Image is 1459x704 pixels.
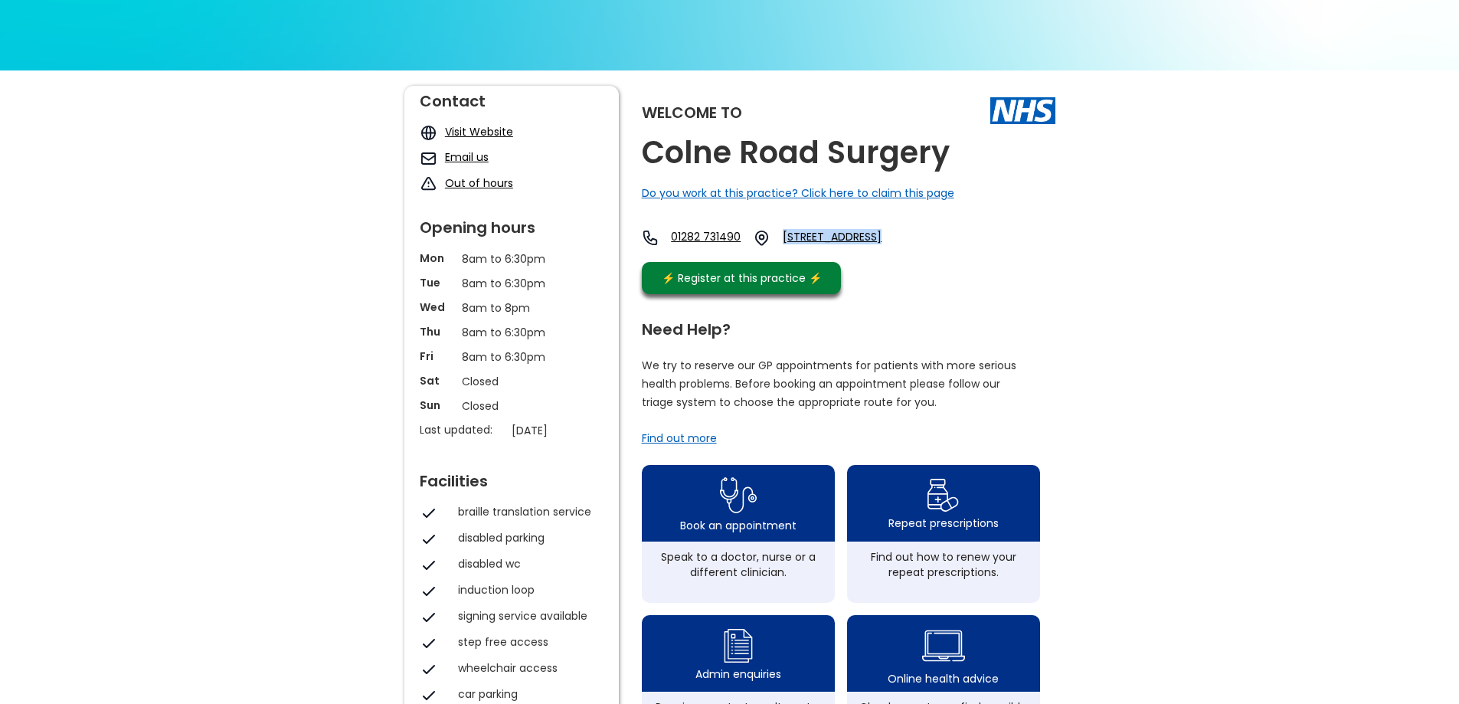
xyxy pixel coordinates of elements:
[642,465,835,603] a: book appointment icon Book an appointmentSpeak to a doctor, nurse or a different clinician.
[458,686,596,702] div: car parking
[642,229,659,247] img: telephone icon
[462,300,561,316] p: 8am to 8pm
[695,666,781,682] div: Admin enquiries
[420,398,454,413] p: Sun
[642,185,954,201] a: Do you work at this practice? Click here to claim this page
[420,300,454,315] p: Wed
[458,504,596,519] div: braille translation service
[445,175,513,191] a: Out of hours
[462,275,561,292] p: 8am to 6:30pm
[512,422,611,439] p: [DATE]
[420,324,454,339] p: Thu
[990,97,1055,123] img: The NHS logo
[420,422,504,437] p: Last updated:
[420,86,604,109] div: Contact
[445,124,513,139] a: Visit Website
[462,324,561,341] p: 8am to 6:30pm
[420,373,454,388] p: Sat
[420,250,454,266] p: Mon
[458,556,596,571] div: disabled wc
[462,398,561,414] p: Closed
[458,582,596,598] div: induction loop
[642,262,841,294] a: ⚡️ Register at this practice ⚡️
[420,124,437,142] img: globe icon
[420,212,604,235] div: Opening hours
[458,608,596,624] div: signing service available
[458,530,596,545] div: disabled parking
[642,105,742,120] div: Welcome to
[680,518,797,533] div: Book an appointment
[654,270,830,287] div: ⚡️ Register at this practice ⚡️
[642,136,950,170] h2: Colne Road Surgery
[420,175,437,193] img: exclamation icon
[753,229,770,247] img: practice location icon
[445,149,489,165] a: Email us
[642,431,717,446] a: Find out more
[462,373,561,390] p: Closed
[642,314,1040,337] div: Need Help?
[649,549,827,580] div: Speak to a doctor, nurse or a different clinician.
[783,229,922,247] a: [STREET_ADDRESS]
[888,516,999,531] div: Repeat prescriptions
[420,149,437,167] img: mail icon
[922,621,965,671] img: health advice icon
[462,349,561,365] p: 8am to 6:30pm
[847,465,1040,603] a: repeat prescription iconRepeat prescriptionsFind out how to renew your repeat prescriptions.
[720,473,757,518] img: book appointment icon
[642,356,1017,411] p: We try to reserve our GP appointments for patients with more serious health problems. Before book...
[420,349,454,364] p: Fri
[420,275,454,290] p: Tue
[671,229,741,247] a: 01282 731490
[458,634,596,650] div: step free access
[721,625,755,666] img: admin enquiry icon
[855,549,1032,580] div: Find out how to renew your repeat prescriptions.
[458,660,596,676] div: wheelchair access
[888,671,999,686] div: Online health advice
[462,250,561,267] p: 8am to 6:30pm
[420,466,604,489] div: Facilities
[927,475,960,516] img: repeat prescription icon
